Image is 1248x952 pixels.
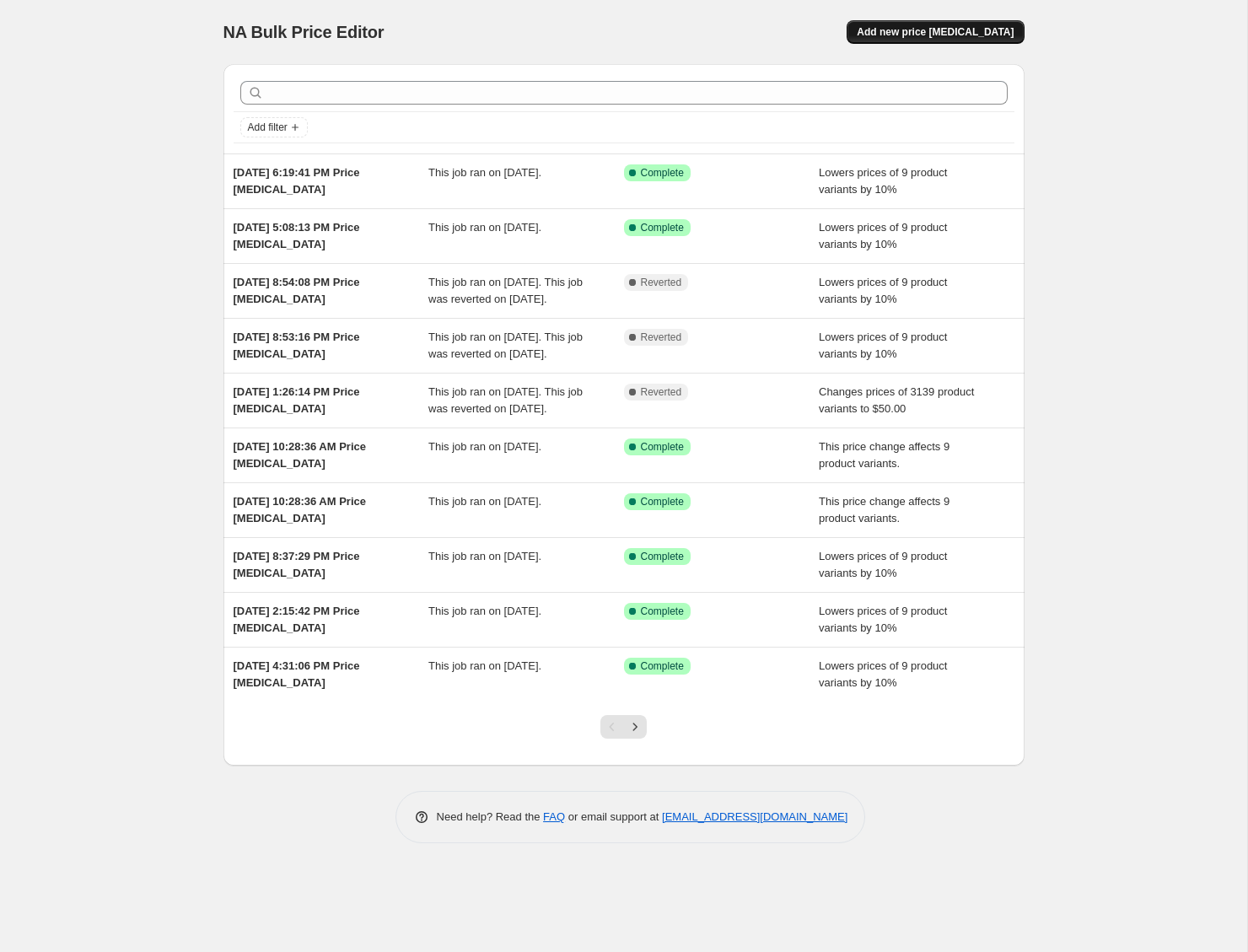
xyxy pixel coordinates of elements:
[234,605,360,634] span: [DATE] 2:15:42 PM Price [MEDICAL_DATA]
[428,331,583,360] span: This job ran on [DATE]. This job was reverted on [DATE].
[819,605,947,634] span: Lowers prices of 9 product variants by 10%
[240,117,308,137] button: Add filter
[662,810,847,823] a: [EMAIL_ADDRESS][DOMAIN_NAME]
[234,495,367,524] span: [DATE] 10:28:36 AM Price [MEDICAL_DATA]
[819,659,947,689] span: Lowers prices of 9 product variants by 10%
[819,550,947,579] span: Lowers prices of 9 product variants by 10%
[819,495,949,524] span: This price change affects 9 product variants.
[847,20,1024,44] button: Add new price [MEDICAL_DATA]
[234,276,360,305] span: [DATE] 8:54:08 PM Price [MEDICAL_DATA]
[819,440,949,470] span: This price change affects 9 product variants.
[234,331,360,360] span: [DATE] 8:53:16 PM Price [MEDICAL_DATA]
[819,221,947,250] span: Lowers prices of 9 product variants by 10%
[234,659,360,689] span: [DATE] 4:31:06 PM Price [MEDICAL_DATA]
[437,810,544,823] span: Need help? Read the
[428,166,541,179] span: This job ran on [DATE].
[819,276,947,305] span: Lowers prices of 9 product variants by 10%
[234,221,360,250] span: [DATE] 5:08:13 PM Price [MEDICAL_DATA]
[641,605,684,618] span: Complete
[623,715,647,739] button: Next
[641,276,682,289] span: Reverted
[234,550,360,579] span: [DATE] 8:37:29 PM Price [MEDICAL_DATA]
[641,221,684,234] span: Complete
[641,385,682,399] span: Reverted
[819,331,947,360] span: Lowers prices of 9 product variants by 10%
[641,550,684,563] span: Complete
[641,440,684,454] span: Complete
[234,166,360,196] span: [DATE] 6:19:41 PM Price [MEDICAL_DATA]
[641,331,682,344] span: Reverted
[234,385,360,415] span: [DATE] 1:26:14 PM Price [MEDICAL_DATA]
[641,495,684,508] span: Complete
[428,276,583,305] span: This job ran on [DATE]. This job was reverted on [DATE].
[641,659,684,673] span: Complete
[857,25,1014,39] span: Add new price [MEDICAL_DATA]
[428,659,541,672] span: This job ran on [DATE].
[543,810,565,823] a: FAQ
[428,550,541,562] span: This job ran on [DATE].
[600,715,647,739] nav: Pagination
[819,385,974,415] span: Changes prices of 3139 product variants to $50.00
[565,810,662,823] span: or email support at
[428,440,541,453] span: This job ran on [DATE].
[819,166,947,196] span: Lowers prices of 9 product variants by 10%
[234,440,367,470] span: [DATE] 10:28:36 AM Price [MEDICAL_DATA]
[428,605,541,617] span: This job ran on [DATE].
[223,23,385,41] span: NA Bulk Price Editor
[248,121,288,134] span: Add filter
[428,221,541,234] span: This job ran on [DATE].
[641,166,684,180] span: Complete
[428,385,583,415] span: This job ran on [DATE]. This job was reverted on [DATE].
[428,495,541,508] span: This job ran on [DATE].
